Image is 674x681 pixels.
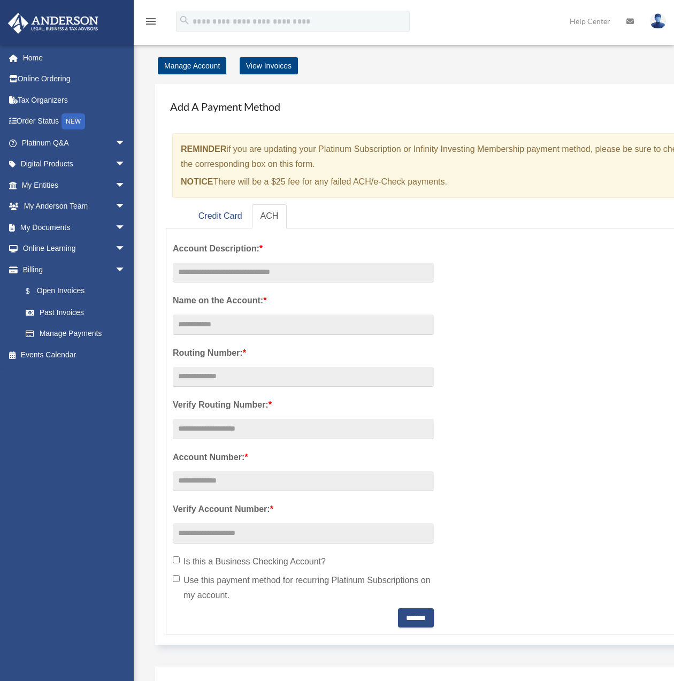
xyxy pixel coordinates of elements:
label: Routing Number: [173,346,434,361]
a: My Entitiesarrow_drop_down [7,174,142,196]
a: $Open Invoices [15,280,142,302]
label: Verify Routing Number: [173,397,434,412]
input: Use this payment method for recurring Platinum Subscriptions on my account. [173,575,180,582]
a: Online Ordering [7,68,142,90]
a: Manage Payments [15,323,136,345]
a: Online Learningarrow_drop_down [7,238,142,259]
a: Manage Account [158,57,226,74]
label: Use this payment method for recurring Platinum Subscriptions on my account. [173,573,434,603]
i: search [179,14,190,26]
label: Name on the Account: [173,293,434,308]
span: arrow_drop_down [115,259,136,281]
a: Tax Organizers [7,89,142,111]
strong: REMINDER [181,144,226,154]
a: Home [7,47,142,68]
a: Digital Productsarrow_drop_down [7,154,142,175]
div: NEW [62,113,85,129]
a: Past Invoices [15,302,142,323]
a: menu [144,19,157,28]
a: Credit Card [190,204,251,228]
span: arrow_drop_down [115,154,136,175]
input: Is this a Business Checking Account? [173,556,180,563]
span: arrow_drop_down [115,174,136,196]
label: Verify Account Number: [173,502,434,517]
i: menu [144,15,157,28]
span: arrow_drop_down [115,196,136,218]
a: Events Calendar [7,344,142,365]
label: Is this a Business Checking Account? [173,554,434,569]
span: arrow_drop_down [115,238,136,260]
span: arrow_drop_down [115,132,136,154]
img: User Pic [650,13,666,29]
img: Anderson Advisors Platinum Portal [5,13,102,34]
strong: NOTICE [181,177,213,186]
a: My Anderson Teamarrow_drop_down [7,196,142,217]
span: arrow_drop_down [115,217,136,239]
a: Platinum Q&Aarrow_drop_down [7,132,142,154]
a: My Documentsarrow_drop_down [7,217,142,238]
a: Order StatusNEW [7,111,142,133]
span: $ [32,285,37,298]
a: Billingarrow_drop_down [7,259,142,280]
a: View Invoices [240,57,298,74]
label: Account Description: [173,241,434,256]
a: ACH [252,204,287,228]
label: Account Number: [173,450,434,465]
